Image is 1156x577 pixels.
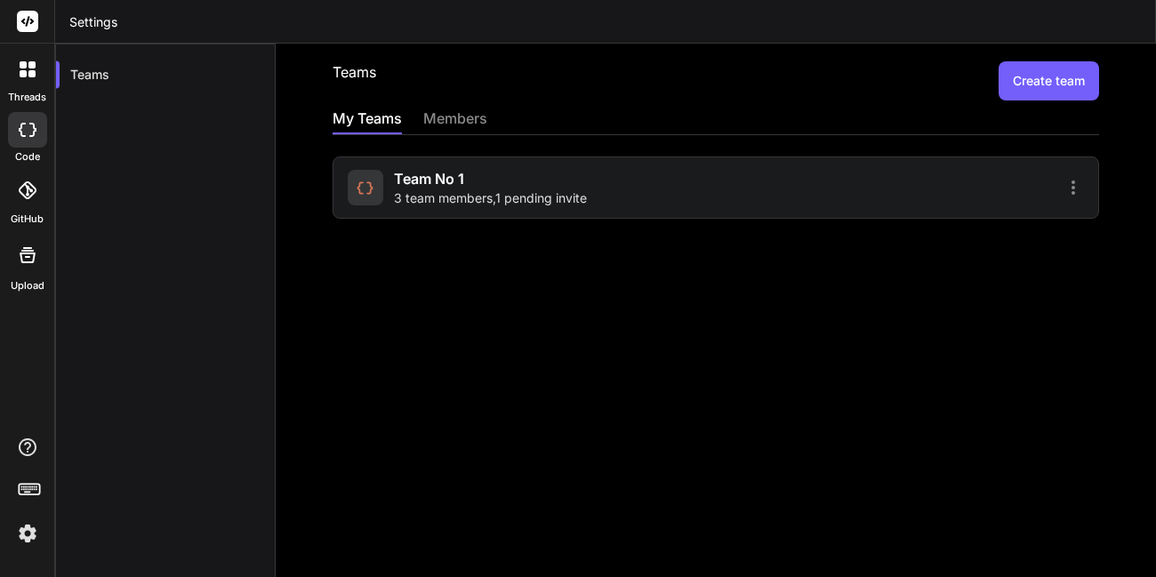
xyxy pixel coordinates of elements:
[423,108,487,132] div: members
[394,168,464,189] span: Team No 1
[15,149,40,164] label: code
[11,278,44,293] label: Upload
[999,61,1099,100] button: Create team
[11,212,44,227] label: GitHub
[12,518,43,549] img: settings
[8,90,46,105] label: threads
[333,108,402,132] div: My Teams
[333,61,376,100] h2: Teams
[394,189,587,207] span: 3 team members , 1 pending invite
[56,55,275,94] div: Teams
